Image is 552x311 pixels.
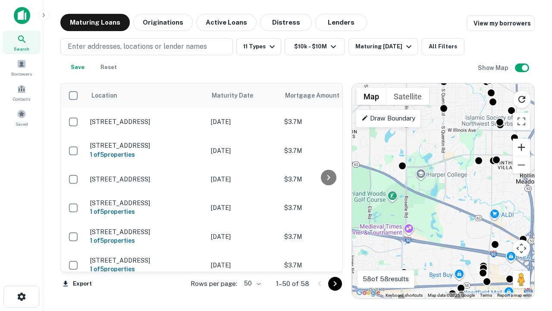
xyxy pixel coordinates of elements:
span: Mortgage Amount [285,90,351,101]
button: Zoom in [513,139,530,156]
button: Drag Pegman onto the map to open Street View [513,271,530,288]
h6: Show Map [478,63,510,73]
th: Mortgage Amount [280,83,375,108]
h6: 1 of 5 properties [90,264,202,274]
button: Zoom out [513,156,530,174]
span: Saved [16,121,28,127]
th: Location [86,83,207,108]
a: Open this area in Google Maps (opens a new window) [354,287,383,298]
p: [STREET_ADDRESS] [90,257,202,264]
button: $10k - $10M [285,38,345,55]
p: $3.7M [284,232,370,241]
p: [STREET_ADDRESS] [90,142,202,149]
span: Maturity Date [212,90,264,101]
button: Maturing [DATE] [348,38,418,55]
p: [DATE] [211,260,276,270]
a: Borrowers [3,56,41,79]
span: Borrowers [11,70,32,77]
p: [STREET_ADDRESS] [90,228,202,236]
p: [STREET_ADDRESS] [90,199,202,207]
p: [DATE] [211,146,276,155]
p: 58 of 58 results [363,274,409,284]
p: [DATE] [211,203,276,213]
p: [STREET_ADDRESS] [90,175,202,183]
iframe: Chat Widget [509,214,552,256]
div: 0 0 [352,83,534,298]
button: Toggle fullscreen view [513,113,530,130]
p: $3.7M [284,203,370,213]
th: Maturity Date [207,83,280,108]
h6: 1 of 5 properties [90,207,202,216]
p: [DATE] [211,117,276,127]
p: 1–50 of 58 [276,279,309,289]
p: Rows per page: [191,279,237,289]
button: Save your search to get updates of matches that match your search criteria. [64,59,91,76]
h6: 1 of 5 properties [90,236,202,245]
button: All Filters [421,38,464,55]
a: Report a map error [497,293,532,298]
p: $3.7M [284,146,370,155]
a: Terms (opens in new tab) [480,293,492,298]
button: Distress [260,14,312,31]
img: Google [354,287,383,298]
span: Location [91,90,117,101]
button: Show street map [356,88,386,105]
p: $3.7M [284,175,370,184]
p: [DATE] [211,232,276,241]
div: 50 [241,277,262,290]
p: [DATE] [211,175,276,184]
p: [STREET_ADDRESS] [90,118,202,126]
a: Search [3,31,41,54]
button: Export [60,277,94,290]
button: Show satellite imagery [386,88,429,105]
a: View my borrowers [467,16,535,31]
button: Keyboard shortcuts [386,292,423,298]
button: Go to next page [328,277,342,291]
div: Maturing [DATE] [355,41,414,52]
button: 11 Types [236,38,281,55]
button: Enter addresses, locations or lender names [60,38,233,55]
button: Active Loans [196,14,257,31]
button: Reset [95,59,122,76]
span: Map data ©2025 Google [428,293,475,298]
button: Reload search area [513,90,531,108]
p: $3.7M [284,117,370,127]
a: Saved [3,106,41,129]
p: $3.7M [284,260,370,270]
a: Contacts [3,81,41,104]
button: Lenders [315,14,367,31]
img: capitalize-icon.png [14,7,30,24]
span: Contacts [13,95,30,102]
button: Maturing Loans [60,14,130,31]
p: Draw Boundary [361,113,415,124]
span: Search [14,45,29,52]
button: Originations [133,14,193,31]
p: Enter addresses, locations or lender names [68,41,207,52]
h6: 1 of 5 properties [90,150,202,159]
